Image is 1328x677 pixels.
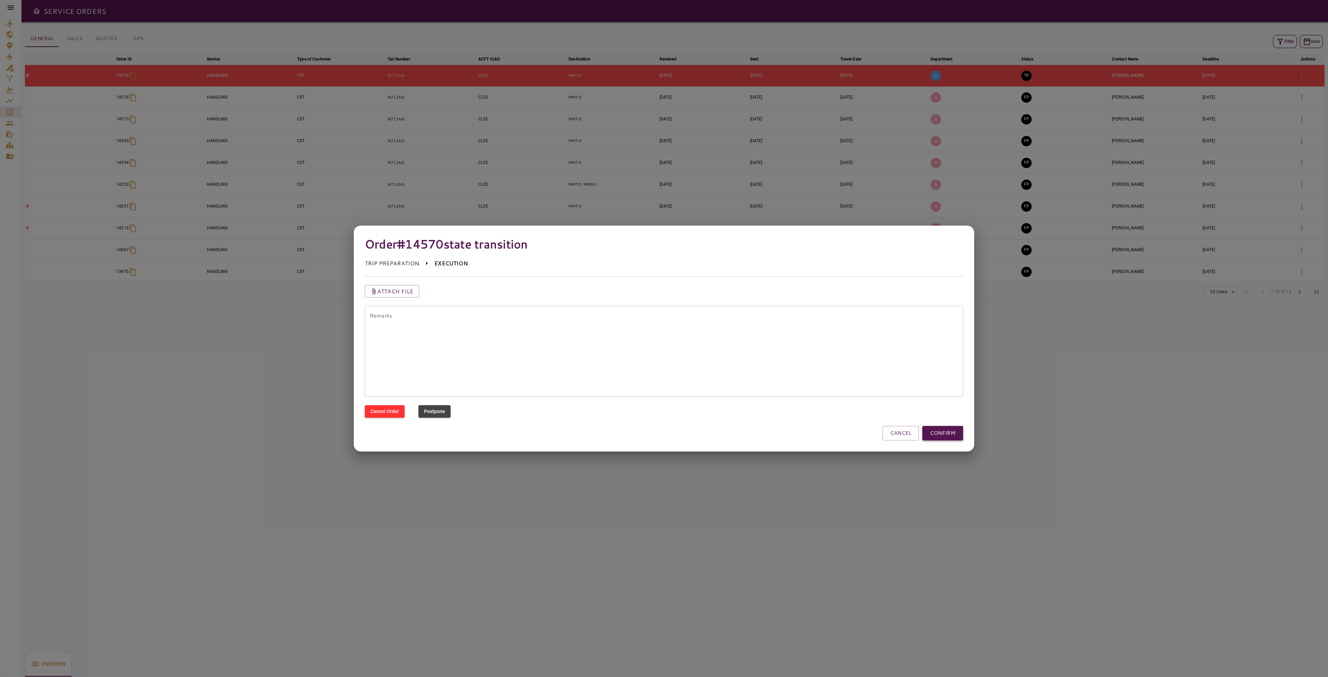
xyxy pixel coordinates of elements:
[434,259,468,268] p: EXECUTION
[365,259,419,268] p: TRIP PREPARATION
[365,405,405,418] button: Cancel Order
[922,426,963,440] button: CONFIRM
[377,287,414,295] p: Attach file
[365,285,419,298] button: Attach file
[418,405,451,418] button: Postpone
[365,237,963,251] h4: Order #14570 state transition
[883,426,919,440] button: CANCEL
